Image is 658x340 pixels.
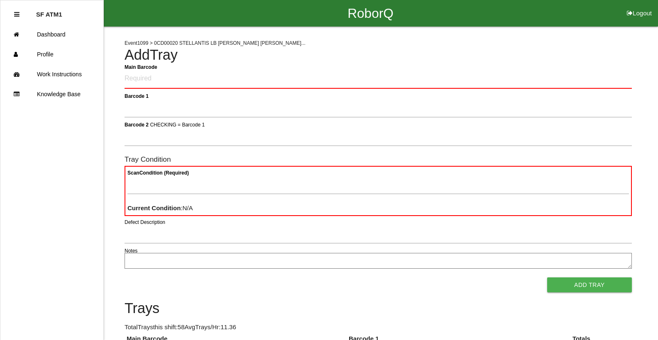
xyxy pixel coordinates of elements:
[125,93,149,99] b: Barcode 1
[0,24,103,44] a: Dashboard
[127,170,189,176] b: Scan Condition (Required)
[125,247,137,255] label: Notes
[127,204,193,211] span: : N/A
[0,44,103,64] a: Profile
[125,323,632,332] p: Total Trays this shift: 58 Avg Trays /Hr: 11.36
[14,5,20,24] div: Close
[125,40,306,46] span: Event 1099 > 0CD00020 STELLANTIS LB [PERSON_NAME] [PERSON_NAME]...
[125,69,632,89] input: Required
[127,204,181,211] b: Current Condition
[36,5,62,18] p: SF ATM1
[125,47,632,63] h4: Add Tray
[547,277,632,292] button: Add Tray
[0,64,103,84] a: Work Instructions
[125,155,632,163] h6: Tray Condition
[0,84,103,104] a: Knowledge Base
[125,64,157,70] b: Main Barcode
[150,121,205,127] span: CHECKING = Barcode 1
[125,121,149,127] b: Barcode 2
[125,219,165,226] label: Defect Description
[125,301,632,316] h4: Trays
